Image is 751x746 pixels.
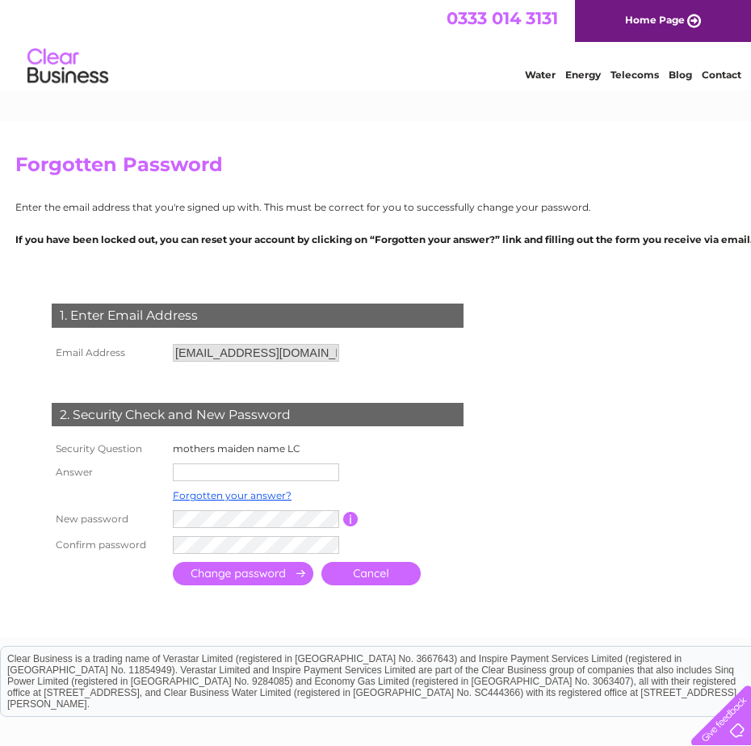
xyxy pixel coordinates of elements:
th: Email Address [48,340,169,366]
img: logo.png [27,42,109,91]
th: Confirm password [48,532,169,558]
a: Forgotten your answer? [173,489,292,501]
a: Telecoms [610,69,659,81]
a: Cancel [321,562,421,585]
label: mothers maiden name LC [173,442,300,455]
th: New password [48,506,169,532]
div: 1. Enter Email Address [52,304,464,328]
input: Information [343,512,359,526]
div: 2. Security Check and New Password [52,403,464,427]
a: Blog [669,69,692,81]
a: Contact [702,69,741,81]
a: 0333 014 3131 [447,8,558,28]
input: Submit [173,562,313,585]
th: Answer [48,459,169,485]
a: Water [525,69,556,81]
th: Security Question [48,438,169,459]
a: Energy [565,69,601,81]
